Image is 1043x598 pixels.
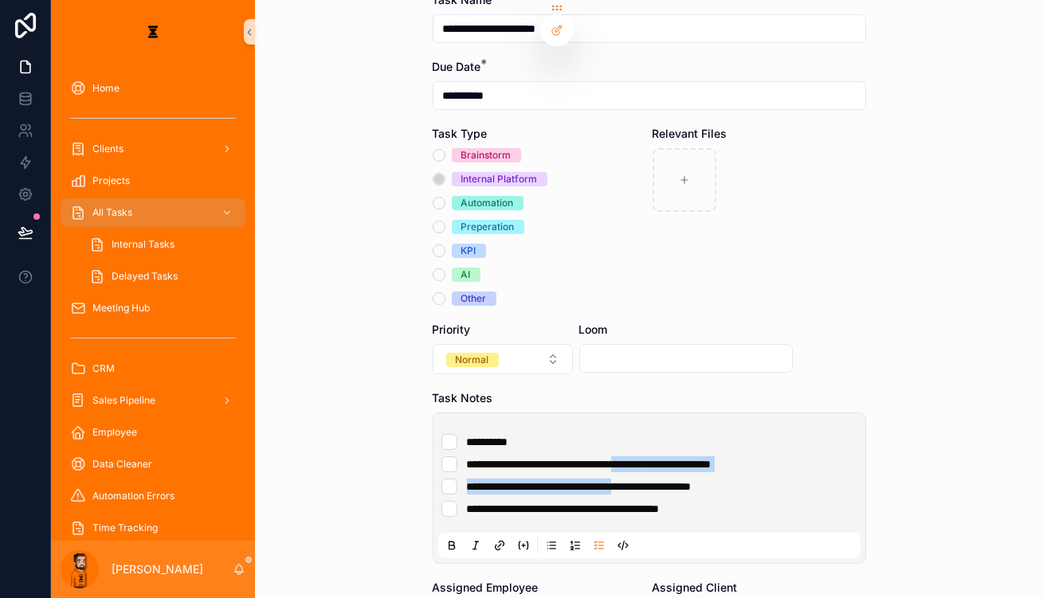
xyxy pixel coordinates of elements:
span: Sales Pipeline [92,394,155,407]
div: Normal [456,353,489,367]
button: Select Button [433,344,573,374]
div: Automation [461,196,514,210]
a: Automation Errors [61,482,245,510]
p: [PERSON_NAME] [112,561,203,577]
span: CRM [92,362,115,375]
div: Internal Platform [461,172,538,186]
div: AI [461,268,471,282]
span: All Tasks [92,206,132,219]
div: Other [461,291,487,306]
div: Preperation [461,220,515,234]
span: Assigned Client [653,580,738,594]
div: Brainstorm [461,148,512,162]
a: Data Cleaner [61,450,245,479]
a: Employee [61,418,245,447]
span: Employee [92,426,137,439]
a: Internal Tasks [80,230,245,259]
div: KPI [461,244,476,258]
span: Due Date [433,60,481,73]
span: Assigned Employee [433,580,539,594]
a: Delayed Tasks [80,262,245,291]
span: Data Cleaner [92,458,152,471]
span: Task Type [433,127,488,140]
span: Projects [92,174,130,187]
span: Loom [579,322,608,336]
span: Delayed Tasks [112,270,178,283]
a: Projects [61,166,245,195]
a: Sales Pipeline [61,386,245,415]
a: Home [61,74,245,103]
span: Relevant Files [653,127,727,140]
span: Task Notes [433,391,493,405]
img: App logo [140,19,166,45]
a: Clients [61,135,245,163]
div: scrollable content [51,64,255,541]
span: Internal Tasks [112,238,174,251]
span: Clients [92,143,124,155]
a: Meeting Hub [61,294,245,322]
a: All Tasks [61,198,245,227]
span: Automation Errors [92,490,174,502]
a: CRM [61,354,245,383]
span: Priority [433,322,471,336]
span: Meeting Hub [92,302,150,315]
span: Home [92,82,120,95]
